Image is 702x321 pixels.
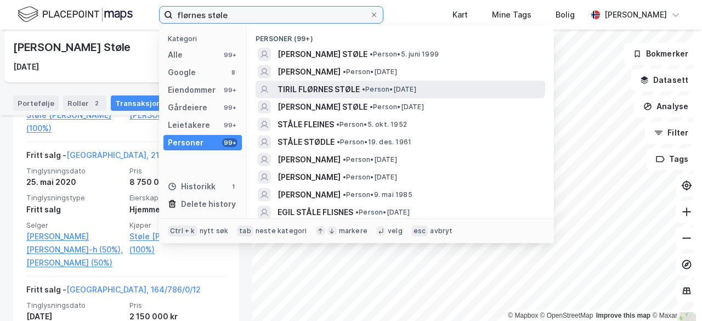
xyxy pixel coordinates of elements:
span: Person • [DATE] [362,85,416,94]
span: [PERSON_NAME] [278,171,341,184]
div: Portefølje [13,95,59,111]
span: STÅLE STØDLE [278,136,335,149]
div: [PERSON_NAME] Støle [13,38,133,56]
button: Datasett [631,69,698,91]
span: [PERSON_NAME] [278,153,341,166]
div: Delete history [181,198,236,211]
span: Tinglysningsdato [26,301,123,310]
button: Analyse [634,95,698,117]
div: Mine Tags [492,8,531,21]
div: neste kategori [256,227,307,235]
div: Kategori [168,35,242,43]
img: logo.f888ab2527a4732fd821a326f86c7f29.svg [18,5,133,24]
div: Historikk [168,180,216,193]
button: Filter [645,122,698,144]
iframe: Chat Widget [647,268,702,321]
span: Pris [129,166,226,176]
span: Person • 19. des. 1961 [337,138,411,147]
div: Roller [63,95,106,111]
a: Improve this map [596,312,650,319]
div: Leietakere [168,119,210,132]
span: Person • 5. juni 1999 [370,50,439,59]
a: OpenStreetMap [540,312,593,319]
div: tab [237,226,253,236]
span: • [343,190,346,199]
div: Alle [168,48,183,61]
div: 99+ [222,138,237,147]
span: STÅLE FLEINES [278,118,334,131]
span: [PERSON_NAME] STØLE [278,48,367,61]
div: velg [388,227,403,235]
span: • [370,50,373,58]
div: Hjemmelshaver [129,203,226,216]
span: Kjøper [129,221,226,230]
span: • [362,85,365,93]
a: [GEOGRAPHIC_DATA], 215/338/0/3 [66,150,196,160]
div: avbryt [430,227,452,235]
span: • [343,67,346,76]
span: EGIL STÅLE FLISNES [278,206,353,219]
span: Person • [DATE] [343,173,397,182]
div: Bolig [556,8,575,21]
div: nytt søk [200,227,229,235]
div: 99+ [222,50,237,59]
span: [PERSON_NAME] [278,188,341,201]
div: 99+ [222,121,237,129]
div: 99+ [222,103,237,112]
div: 8 750 000 kr [129,176,226,189]
div: 8 [229,68,237,77]
span: • [343,173,346,181]
div: [DATE] [13,60,39,74]
input: Søk på adresse, matrikkel, gårdeiere, leietakere eller personer [173,7,370,23]
div: Ctrl + k [168,226,197,236]
div: Fritt salg - [26,283,201,301]
div: markere [339,227,367,235]
a: [PERSON_NAME] (100%) [129,109,226,122]
button: Bokmerker [624,43,698,65]
span: [PERSON_NAME] STØLE [278,100,367,114]
span: Person • 9. mai 1985 [343,190,412,199]
span: Person • [DATE] [343,155,397,164]
button: Tags [647,148,698,170]
span: Tinglysningsdato [26,166,123,176]
div: Gårdeiere [168,101,207,114]
div: Fritt salg [26,203,123,216]
span: Person • [DATE] [370,103,424,111]
span: Selger [26,221,123,230]
a: [PERSON_NAME] (50%) [26,256,123,269]
div: Transaksjoner [111,95,186,111]
span: Person • [DATE] [355,208,410,217]
span: Tinglysningstype [26,193,123,202]
div: 2 [91,98,102,109]
div: esc [411,226,428,236]
div: 1 [229,182,237,191]
span: • [343,155,346,164]
div: 99+ [222,86,237,94]
span: Person • 5. okt. 1952 [336,120,407,129]
a: Støle [PERSON_NAME] (100%) [26,109,123,135]
a: [PERSON_NAME] [PERSON_NAME]-h (50%), [26,230,123,256]
span: Eierskapstype [129,193,226,202]
span: • [337,138,340,146]
span: [PERSON_NAME] [278,65,341,78]
div: [PERSON_NAME] [604,8,667,21]
div: Google [168,66,196,79]
div: Kart [452,8,468,21]
a: Støle [PERSON_NAME] (100%) [129,230,226,256]
a: Mapbox [508,312,538,319]
div: Eiendommer [168,83,216,97]
span: • [355,208,359,216]
div: Fritt salg - [26,149,196,166]
div: 25. mai 2020 [26,176,123,189]
span: TIRIL FLØRNES STØLE [278,83,360,96]
div: Personer [168,136,203,149]
div: Personer (99+) [247,26,554,46]
a: [GEOGRAPHIC_DATA], 164/786/0/12 [66,285,201,294]
div: Kontrollprogram for chat [647,268,702,321]
span: Person • [DATE] [343,67,397,76]
span: • [370,103,373,111]
span: Pris [129,301,226,310]
span: • [336,120,339,128]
